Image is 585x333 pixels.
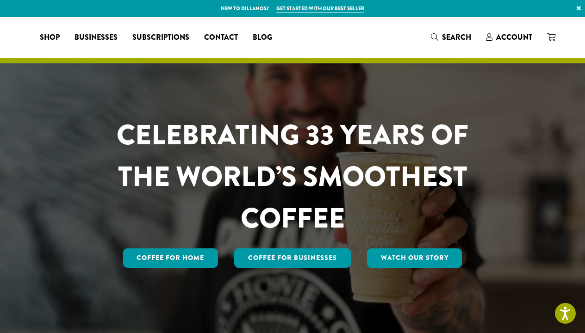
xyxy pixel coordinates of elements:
[32,30,67,45] a: Shop
[204,32,238,43] span: Contact
[40,32,60,43] span: Shop
[123,248,218,268] a: Coffee for Home
[367,248,462,268] a: Watch Our Story
[132,32,189,43] span: Subscriptions
[75,32,118,43] span: Businesses
[442,32,471,43] span: Search
[253,32,272,43] span: Blog
[234,248,351,268] a: Coffee For Businesses
[276,5,364,12] a: Get started with our best seller
[89,114,496,239] h1: CELEBRATING 33 YEARS OF THE WORLD’S SMOOTHEST COFFEE
[423,30,479,45] a: Search
[496,32,532,43] span: Account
